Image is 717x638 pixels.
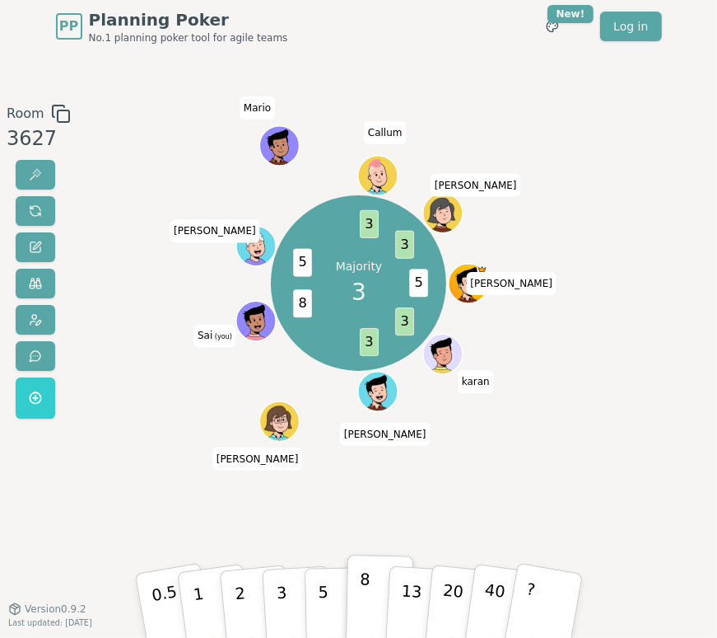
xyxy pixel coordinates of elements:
[600,12,661,41] a: Log in
[16,305,55,335] button: Change avatar
[193,324,236,347] span: Click to change your name
[360,210,379,238] span: 3
[335,258,382,274] p: Majority
[170,219,260,242] span: Click to change your name
[538,12,567,41] button: New!
[25,603,86,616] span: Version 0.9.2
[16,160,55,190] button: Reveal votes
[237,303,274,340] button: Click to change your avatar
[547,5,594,23] div: New!
[395,307,414,335] span: 3
[7,104,44,124] span: Room
[16,269,55,298] button: Watch only
[212,333,232,340] span: (you)
[240,96,275,120] span: Click to change your name
[340,423,431,446] span: Click to change your name
[59,16,78,36] span: PP
[16,196,55,226] button: Reset votes
[431,173,521,196] span: Click to change your name
[409,270,428,298] span: 5
[395,231,414,259] span: 3
[16,378,55,419] button: Get a named room
[293,249,312,277] span: 5
[466,272,556,295] span: Click to change your name
[16,232,55,262] button: Change name
[364,121,407,144] span: Click to change your name
[8,618,92,627] span: Last updated: [DATE]
[360,328,379,356] span: 3
[458,370,494,393] span: Click to change your name
[16,341,55,371] button: Send feedback
[212,447,303,470] span: Click to change your name
[477,265,487,274] span: Joe is the host
[56,8,288,45] a: PPPlanning PokerNo.1 planning poker tool for agile teams
[293,290,312,318] span: 8
[7,124,71,153] div: 3627
[8,603,86,616] button: Version0.9.2
[89,8,288,31] span: Planning Poker
[89,31,288,45] span: No.1 planning poker tool for agile teams
[352,274,366,308] span: 3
